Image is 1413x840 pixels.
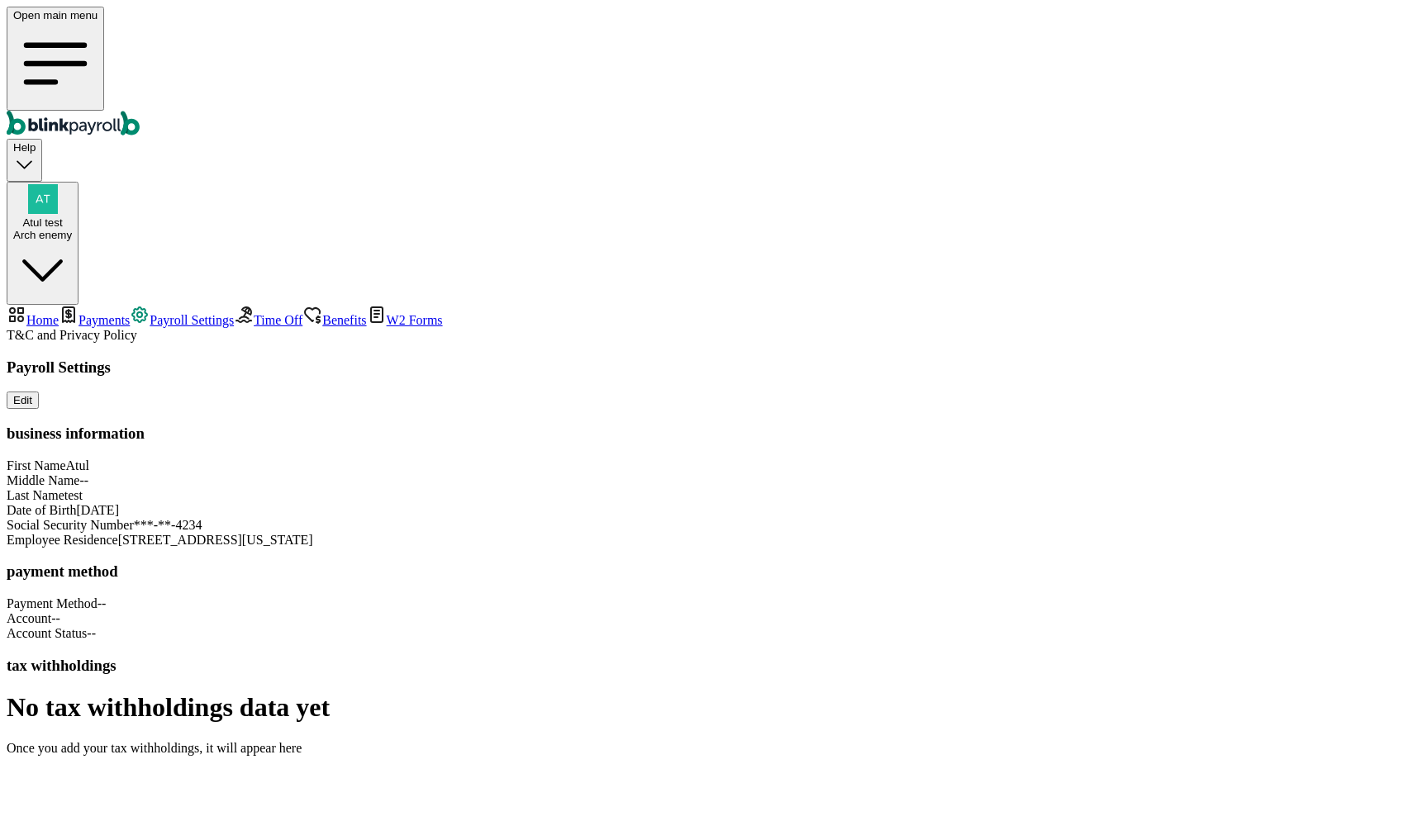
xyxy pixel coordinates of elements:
[7,182,78,305] button: Atul testArch enemy
[59,313,130,327] a: Payments
[66,458,89,472] span: Atul
[7,7,1406,139] nav: Global
[13,9,98,21] span: Open main menu
[7,518,134,532] span: Social Security Number
[7,7,104,111] button: Open main menu
[59,328,137,342] span: Privacy Policy
[76,503,119,517] span: [DATE]
[78,313,130,327] span: Payments
[118,533,313,547] span: [STREET_ADDRESS][US_STATE]
[7,596,98,610] span: Payment Method
[7,626,87,640] span: Account Status
[7,328,137,342] span: and
[13,141,36,154] span: Help
[7,425,1406,443] h3: business information
[254,313,302,327] span: Time Off
[7,488,64,502] span: Last Name
[7,692,1406,723] h1: No tax withholdings data yet
[1330,761,1413,840] iframe: Chat Widget
[13,394,32,406] div: Edit
[7,741,1406,756] p: Once you add your tax withholdings, it will appear here
[302,313,366,327] a: Benefits
[7,533,118,547] span: Employee Residence
[7,657,1406,675] h3: tax withholdings
[130,313,234,327] a: Payroll Settings
[87,626,96,640] span: --
[322,313,366,327] span: Benefits
[7,473,79,487] span: Middle Name
[234,313,302,327] a: Time Off
[7,503,76,517] span: Date of Birth
[64,488,83,502] span: test
[7,358,1406,377] h3: Payroll Settings
[13,229,72,241] div: Arch enemy
[7,139,42,181] button: Help
[387,313,443,327] span: W2 Forms
[150,313,234,327] span: Payroll Settings
[7,562,1406,581] h3: payment method
[26,313,59,327] span: Home
[7,328,34,342] span: T&C
[22,216,62,229] span: Atul test
[98,596,107,610] span: --
[79,473,88,487] span: --
[7,611,51,625] span: Account
[7,305,1406,343] nav: Team Member Portal Sidebar
[7,313,59,327] a: Home
[7,458,66,472] span: First Name
[51,611,60,625] span: --
[7,392,39,409] button: Edit
[367,313,443,327] a: W2 Forms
